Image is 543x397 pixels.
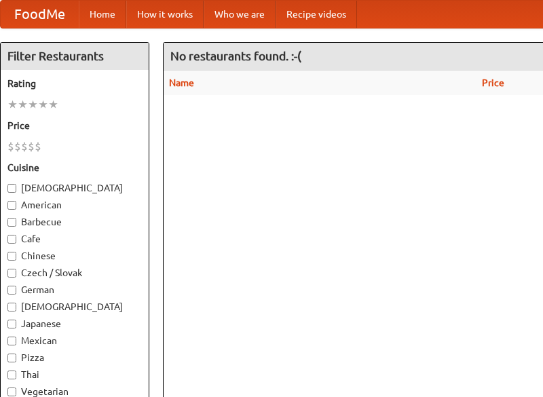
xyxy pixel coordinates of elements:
label: [DEMOGRAPHIC_DATA] [7,300,142,314]
h4: Filter Restaurants [1,43,149,70]
li: ★ [28,97,38,112]
label: American [7,198,142,212]
input: Thai [7,371,16,379]
input: Japanese [7,320,16,328]
a: How it works [126,1,204,28]
label: Japanese [7,317,142,330]
label: Thai [7,368,142,381]
a: Recipe videos [276,1,357,28]
a: Name [169,77,194,88]
input: Pizza [7,354,16,362]
input: Cafe [7,235,16,244]
label: Mexican [7,334,142,347]
ng-pluralize: No restaurants found. :-( [170,50,301,62]
input: [DEMOGRAPHIC_DATA] [7,303,16,311]
li: ★ [18,97,28,112]
li: ★ [48,97,58,112]
label: Barbecue [7,215,142,229]
li: ★ [7,97,18,112]
label: Pizza [7,351,142,364]
input: German [7,286,16,295]
input: Barbecue [7,218,16,227]
a: Price [482,77,504,88]
label: German [7,283,142,297]
h5: Rating [7,77,142,90]
h5: Price [7,119,142,132]
label: Chinese [7,249,142,263]
input: Chinese [7,252,16,261]
label: Czech / Slovak [7,266,142,280]
a: Home [79,1,126,28]
li: $ [21,139,28,154]
input: Czech / Slovak [7,269,16,278]
label: Cafe [7,232,142,246]
input: Vegetarian [7,387,16,396]
h5: Cuisine [7,161,142,174]
input: American [7,201,16,210]
input: Mexican [7,337,16,345]
li: $ [28,139,35,154]
li: $ [14,139,21,154]
li: $ [35,139,41,154]
li: ★ [38,97,48,112]
input: [DEMOGRAPHIC_DATA] [7,184,16,193]
a: FoodMe [1,1,79,28]
li: $ [7,139,14,154]
label: [DEMOGRAPHIC_DATA] [7,181,142,195]
a: Who we are [204,1,276,28]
